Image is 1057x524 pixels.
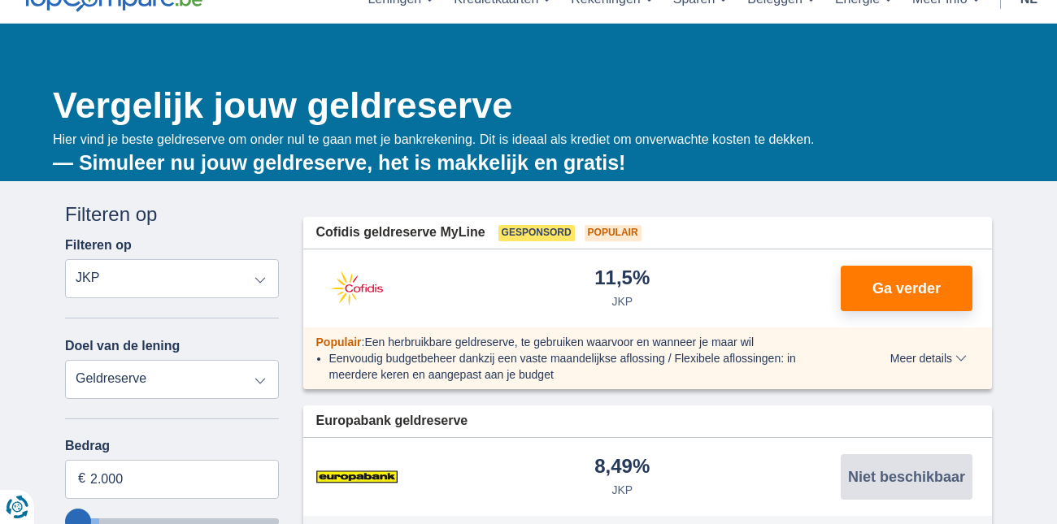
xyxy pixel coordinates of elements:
div: 11,5% [594,268,650,290]
button: Ga verder [841,266,972,311]
div: JKP [611,293,633,310]
div: Hier vind je beste geldreserve om onder nul te gaan met je bankrekening. Dit is ideaal als kredie... [53,131,992,177]
li: Eenvoudig budgetbeheer dankzij een vaste maandelijkse aflossing / Flexibele aflossingen: in meerd... [329,350,831,383]
span: Europabank geldreserve [316,412,468,431]
img: product.pl.alt Europabank [316,457,398,497]
span: Cofidis geldreserve MyLine [316,223,485,242]
div: : [303,334,844,350]
label: Filteren op [65,238,132,253]
span: Een herbruikbare geldreserve, te gebruiken waarvoor en wanneer je maar wil [364,336,754,349]
img: product.pl.alt Cofidis [316,268,398,309]
div: 8,49% [594,457,650,479]
h1: Vergelijk jouw geldreserve [53,80,992,131]
span: Populair [316,336,362,349]
span: € [78,470,85,488]
b: — Simuleer nu jouw geldreserve, het is makkelijk en gratis! [53,151,625,174]
button: Meer details [878,352,979,365]
span: Ga verder [872,281,941,296]
span: Populair [585,225,642,241]
span: Gesponsord [498,225,575,241]
span: Meer details [890,353,967,364]
button: Niet beschikbaar [841,454,972,500]
span: Niet beschikbaar [848,470,965,484]
div: JKP [611,482,633,498]
label: Doel van de lening [65,339,180,353]
label: Bedrag [65,439,279,453]
div: Filteren op [65,201,279,228]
